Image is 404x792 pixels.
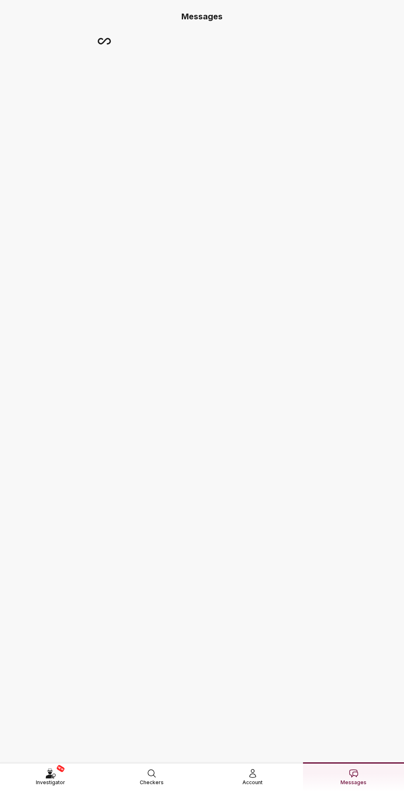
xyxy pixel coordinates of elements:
span: NEW [56,764,65,773]
span: Investigator [36,778,65,787]
a: Messages [303,762,404,792]
a: Checkers [101,762,202,792]
a: Account [202,762,303,792]
h3: Messages [7,11,397,22]
span: Messages [341,778,366,787]
span: Checkers [140,778,164,787]
span: Account [242,778,263,787]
